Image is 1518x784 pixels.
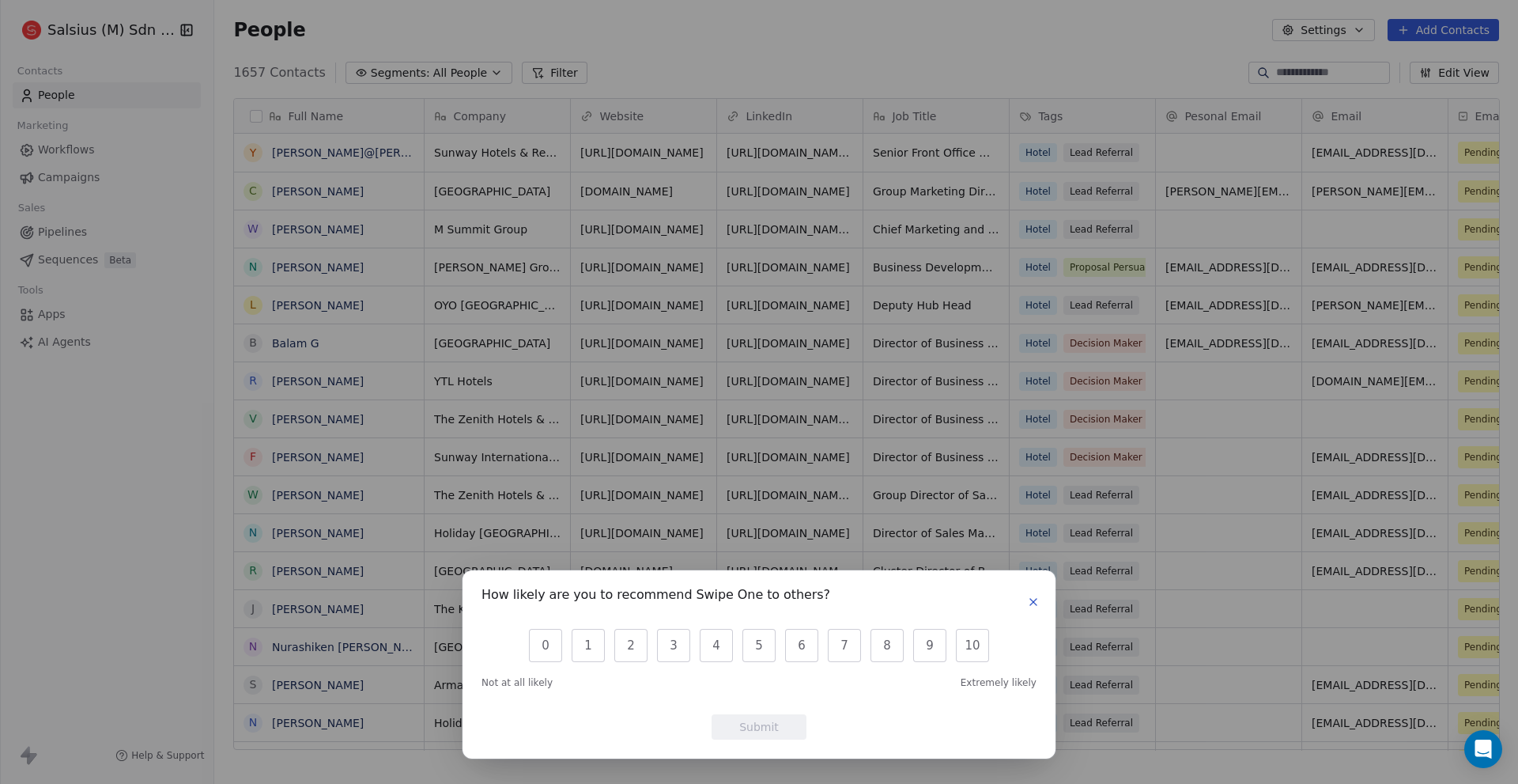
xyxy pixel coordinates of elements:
[828,629,861,662] button: 7
[785,629,818,662] button: 6
[961,676,1037,689] span: Extremely likely
[742,629,776,662] button: 5
[572,629,605,662] button: 1
[657,629,690,662] button: 3
[614,629,648,662] button: 2
[529,629,562,662] button: 0
[481,589,830,605] h1: How likely are you to recommend Swipe One to others?
[712,714,806,740] button: Submit
[481,676,553,689] span: Not at all likely
[870,629,904,662] button: 8
[956,629,989,662] button: 10
[700,629,733,662] button: 4
[913,629,946,662] button: 9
